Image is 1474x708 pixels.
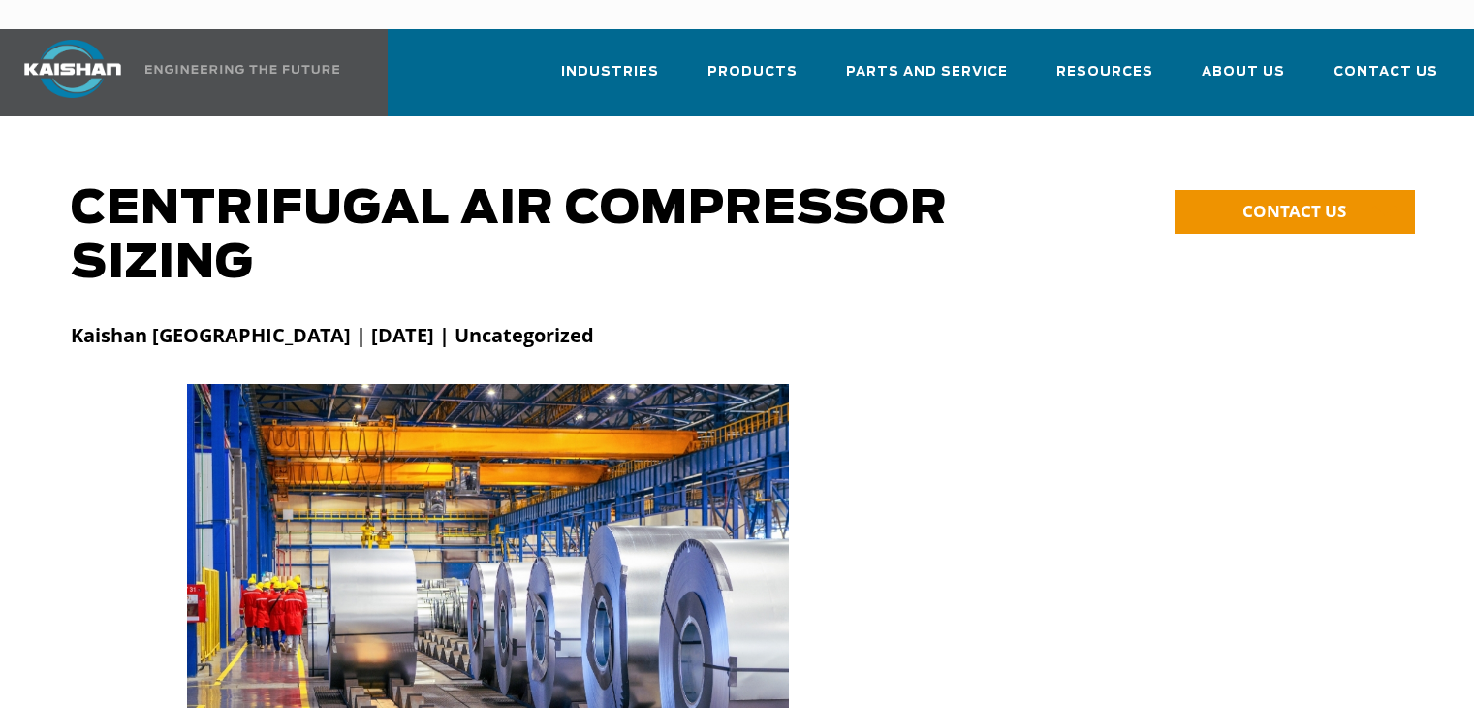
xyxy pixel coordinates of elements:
span: Parts and Service [846,61,1008,83]
strong: Kaishan [GEOGRAPHIC_DATA] | [DATE] | Uncategorized [71,322,594,348]
span: About Us [1202,61,1285,83]
span: Industries [561,61,659,83]
h1: Centrifugal Air Compressor Sizing [71,182,1065,291]
a: Industries [561,47,659,113]
a: Resources [1056,47,1153,113]
span: CONTACT US [1242,200,1346,222]
a: About Us [1202,47,1285,113]
a: Products [707,47,798,113]
span: Products [707,61,798,83]
span: Contact Us [1333,61,1438,83]
a: CONTACT US [1175,190,1415,234]
a: Parts and Service [846,47,1008,113]
span: Resources [1056,61,1153,83]
img: Engineering the future [145,65,339,74]
a: Contact Us [1333,47,1438,113]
